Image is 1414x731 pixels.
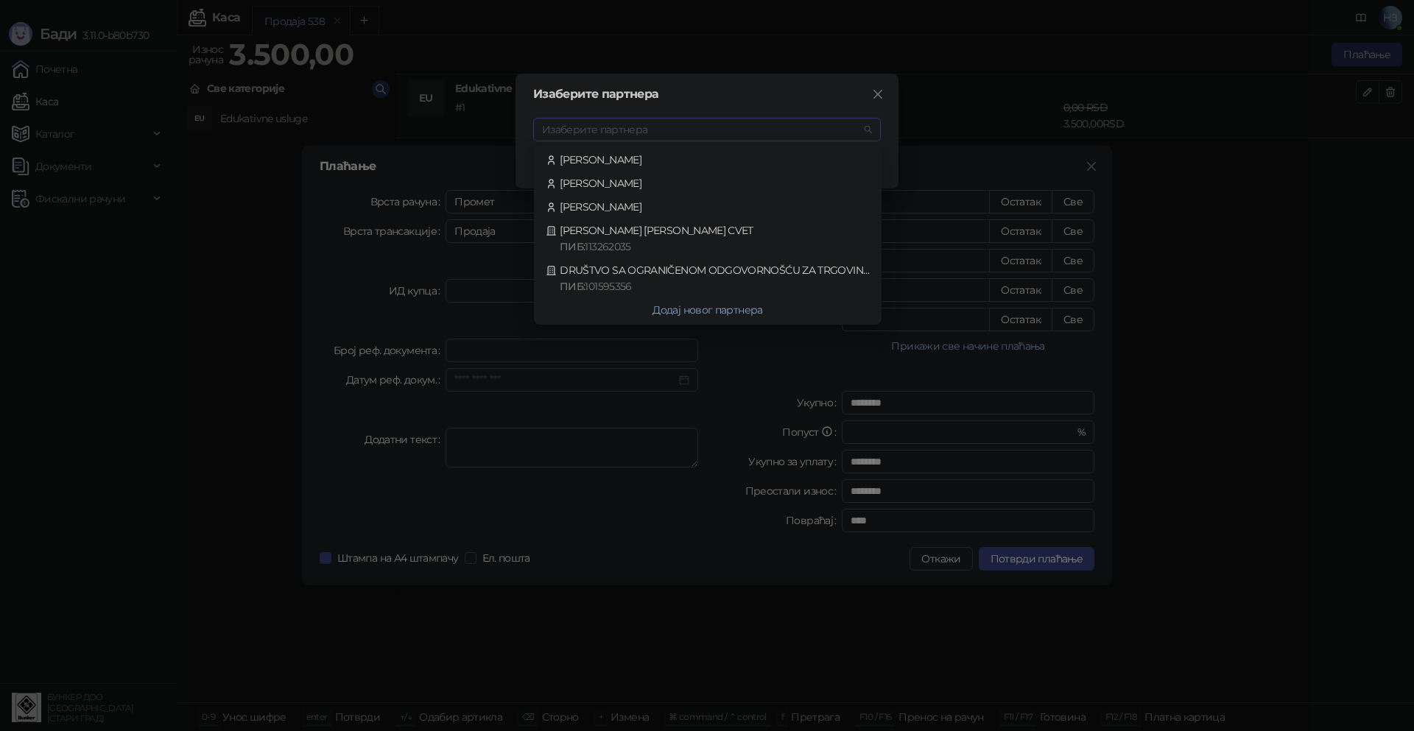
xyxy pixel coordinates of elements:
[546,152,870,168] div: [PERSON_NAME]
[866,88,890,100] span: Close
[560,280,585,293] span: ПИБ :
[546,175,870,191] div: [PERSON_NAME]
[546,262,870,294] div: DRUŠTVO SA OGRANIČENOM ODGOVORNOŠĆU ZA TRGOVINU I USLUGE [PERSON_NAME] [PERSON_NAME]
[585,280,631,293] span: 101595356
[533,88,881,100] div: Изаберите партнера
[560,240,585,253] span: ПИБ :
[872,88,884,100] span: close
[546,199,870,215] div: [PERSON_NAME]
[866,82,890,106] button: Close
[585,240,630,253] span: 113262035
[537,298,879,322] button: Додај новог партнера
[546,222,870,255] div: [PERSON_NAME] [PERSON_NAME] CVET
